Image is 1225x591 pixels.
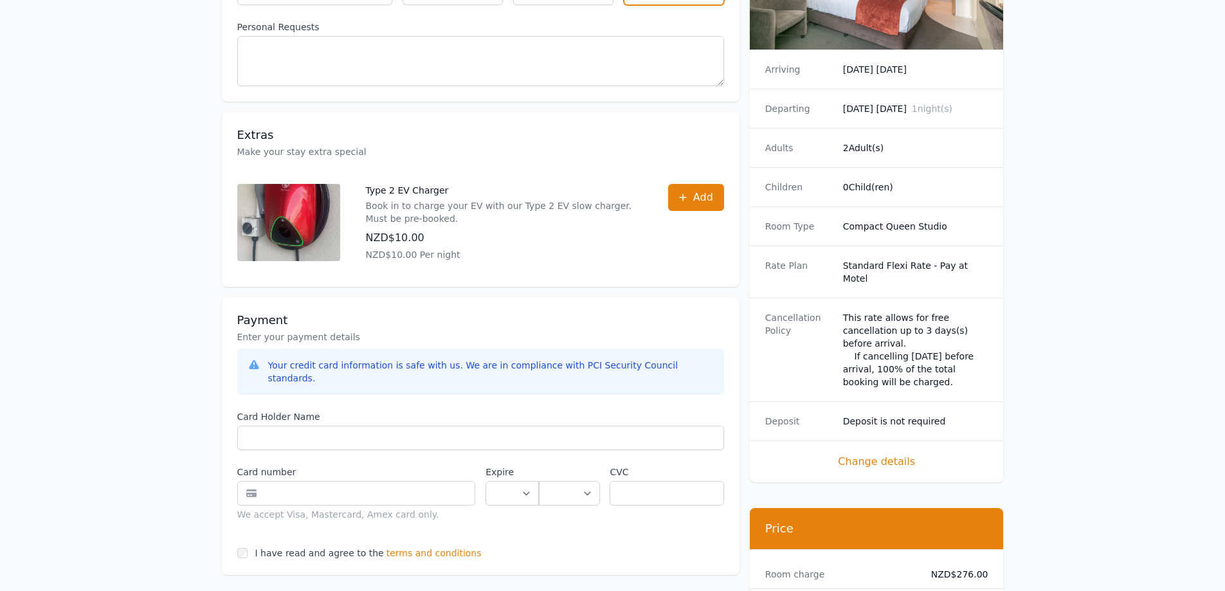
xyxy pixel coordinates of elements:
button: Add [668,184,724,211]
div: Your credit card information is safe with us. We are in compliance with PCI Security Council stan... [268,359,714,385]
label: I have read and agree to the [255,548,384,558]
dt: Children [765,181,833,194]
dt: Adults [765,141,833,154]
label: Personal Requests [237,21,724,33]
dd: 0 Child(ren) [843,181,988,194]
dd: [DATE] [DATE] [843,63,988,76]
dt: Room Type [765,220,833,233]
p: NZD$10.00 Per night [366,248,642,261]
dd: Standard Flexi Rate - Pay at Motel [843,259,988,285]
dt: Deposit [765,415,833,428]
dt: Cancellation Policy [765,311,833,388]
dt: Arriving [765,63,833,76]
p: Book in to charge your EV with our Type 2 EV slow charger. Must be pre-booked. [366,199,642,225]
label: CVC [610,466,723,478]
dt: Departing [765,102,833,115]
label: Card Holder Name [237,410,724,423]
label: Card number [237,466,476,478]
label: . [539,466,599,478]
p: Make your stay extra special [237,145,724,158]
label: Expire [485,466,539,478]
dd: Deposit is not required [843,415,988,428]
p: Enter your payment details [237,331,724,343]
h3: Extras [237,127,724,143]
dd: [DATE] [DATE] [843,102,988,115]
img: Type 2 EV Charger [237,184,340,261]
span: Change details [765,454,988,469]
dt: Rate Plan [765,259,833,285]
span: 1 night(s) [912,104,952,114]
dd: Compact Queen Studio [843,220,988,233]
h3: Price [765,521,988,536]
p: NZD$10.00 [366,230,642,246]
dd: NZD$276.00 [921,568,988,581]
div: This rate allows for free cancellation up to 3 days(s) before arrival. If cancelling [DATE] befor... [843,311,988,388]
dd: 2 Adult(s) [843,141,988,154]
dt: Room charge [765,568,911,581]
p: Type 2 EV Charger [366,184,642,197]
span: terms and conditions [386,547,482,559]
span: Add [693,190,713,205]
div: We accept Visa, Mastercard, Amex card only. [237,508,476,521]
h3: Payment [237,313,724,328]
